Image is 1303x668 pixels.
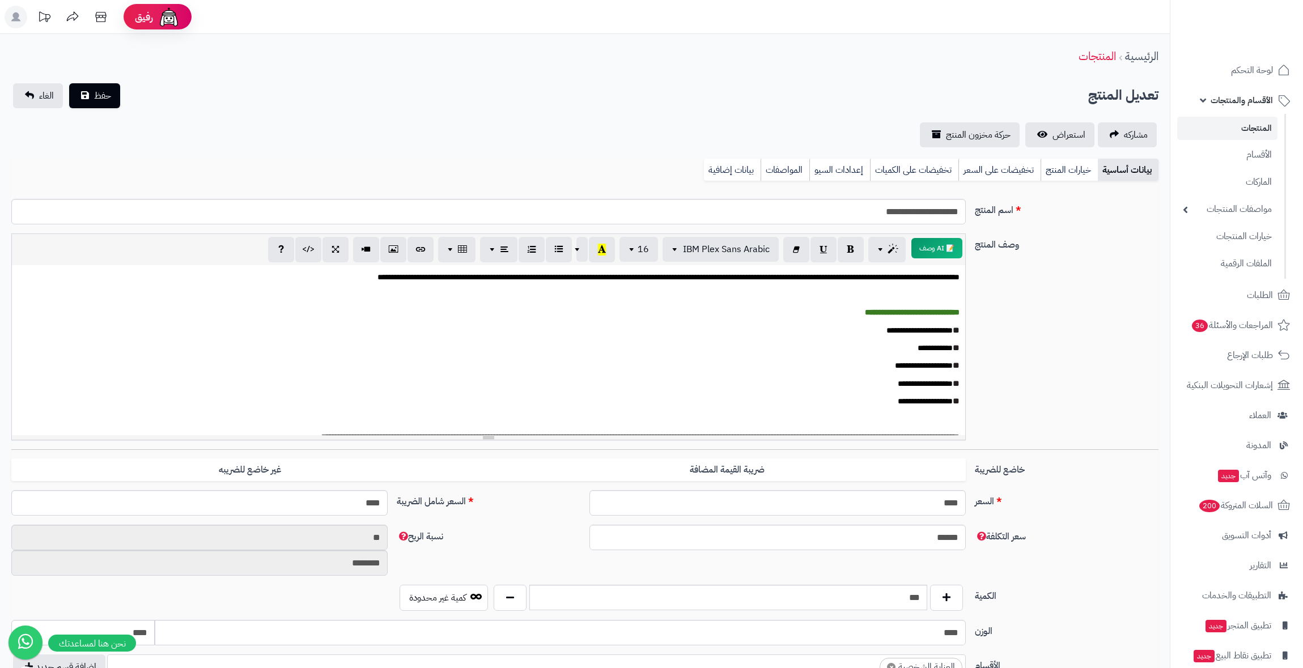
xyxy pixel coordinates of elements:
[30,6,58,31] a: تحديثات المنصة
[809,159,870,181] a: إعدادات السيو
[1246,437,1271,453] span: المدونة
[1222,527,1271,543] span: أدوات التسويق
[761,159,809,181] a: المواصفات
[1198,497,1273,513] span: السلات المتروكة
[920,122,1020,147] a: حركة مخزون المنتج
[158,6,180,28] img: ai-face.png
[1192,320,1208,332] span: 36
[1231,62,1273,78] span: لوحة التحكم
[1177,312,1296,339] a: المراجعات والأسئلة36
[489,458,966,482] label: ضريبة القيمة المضافة
[1249,407,1271,423] span: العملاء
[135,10,153,24] span: رفيق
[970,490,1163,508] label: السعر
[1041,159,1098,181] a: خيارات المنتج
[1250,558,1271,573] span: التقارير
[1052,128,1085,142] span: استعراض
[1098,159,1158,181] a: بيانات أساسية
[1079,48,1116,65] a: المنتجات
[1177,552,1296,579] a: التقارير
[970,620,1163,638] label: الوزن
[1227,347,1273,363] span: طلبات الإرجاع
[958,159,1041,181] a: تخفيضات على السعر
[94,89,111,103] span: حفظ
[970,458,1163,476] label: خاضع للضريبة
[1177,282,1296,309] a: الطلبات
[1177,492,1296,519] a: السلات المتروكة200
[1124,128,1148,142] span: مشاركه
[946,128,1011,142] span: حركة مخزون المنتج
[970,199,1163,217] label: اسم المنتج
[1177,372,1296,399] a: إشعارات التحويلات البنكية
[638,242,649,256] span: 16
[870,159,958,181] a: تخفيضات على الكميات
[1199,500,1220,512] span: 200
[683,242,770,256] span: IBM Plex Sans Arabic
[1211,92,1273,108] span: الأقسام والمنتجات
[1177,522,1296,549] a: أدوات التسويق
[911,238,962,258] button: 📝 AI وصف
[69,83,120,108] button: حفظ
[1177,462,1296,489] a: وآتس آبجديد
[397,530,443,543] span: نسبة الربح
[1177,143,1277,167] a: الأقسام
[11,458,489,482] label: غير خاضع للضريبه
[663,237,779,262] button: IBM Plex Sans Arabic
[1204,618,1271,633] span: تطبيق المتجر
[1125,48,1158,65] a: الرئيسية
[1177,197,1277,222] a: مواصفات المنتجات
[1177,170,1277,194] a: الماركات
[1177,612,1296,639] a: تطبيق المتجرجديد
[1177,252,1277,276] a: الملفات الرقمية
[1192,648,1271,663] span: تطبيق نقاط البيع
[1177,402,1296,429] a: العملاء
[1177,224,1277,249] a: خيارات المنتجات
[1191,317,1273,333] span: المراجعات والأسئلة
[1218,470,1239,482] span: جديد
[1098,122,1157,147] a: مشاركه
[392,490,585,508] label: السعر شامل الضريبة
[1206,620,1226,632] span: جديد
[970,233,1163,252] label: وصف المنتج
[1177,342,1296,369] a: طلبات الإرجاع
[1247,287,1273,303] span: الطلبات
[1194,650,1215,662] span: جديد
[970,585,1163,603] label: الكمية
[1177,57,1296,84] a: لوحة التحكم
[1177,582,1296,609] a: التطبيقات والخدمات
[1177,432,1296,459] a: المدونة
[619,237,658,262] button: 16
[704,159,761,181] a: بيانات إضافية
[1187,377,1273,393] span: إشعارات التحويلات البنكية
[13,83,63,108] a: الغاء
[975,530,1026,543] span: سعر التكلفة
[1177,117,1277,140] a: المنتجات
[39,89,54,103] span: الغاء
[1088,84,1158,107] h2: تعديل المنتج
[1217,467,1271,483] span: وآتس آب
[1202,588,1271,603] span: التطبيقات والخدمات
[1025,122,1094,147] a: استعراض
